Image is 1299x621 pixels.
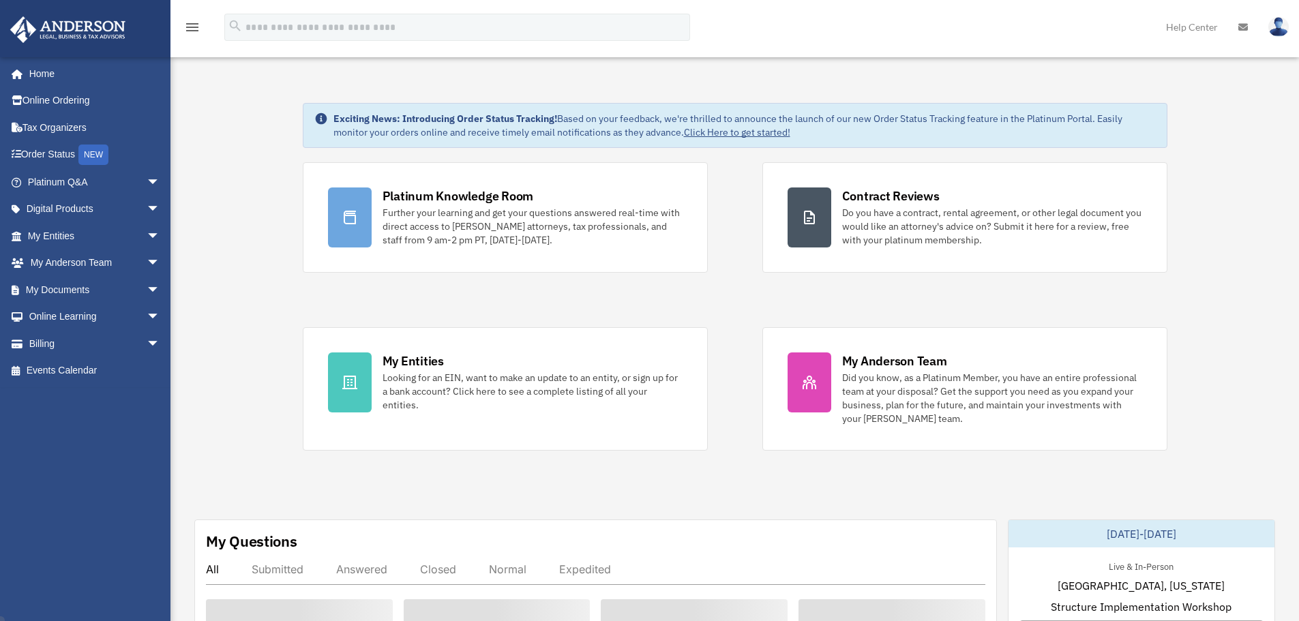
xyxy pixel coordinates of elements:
a: Billingarrow_drop_down [10,330,181,357]
span: arrow_drop_down [147,249,174,277]
i: search [228,18,243,33]
a: My Anderson Teamarrow_drop_down [10,249,181,277]
a: Platinum Knowledge Room Further your learning and get your questions answered real-time with dire... [303,162,708,273]
span: arrow_drop_down [147,222,174,250]
span: arrow_drop_down [147,196,174,224]
span: arrow_drop_down [147,330,174,358]
i: menu [184,19,200,35]
div: Based on your feedback, we're thrilled to announce the launch of our new Order Status Tracking fe... [333,112,1156,139]
div: Normal [489,562,526,576]
a: Order StatusNEW [10,141,181,169]
div: My Questions [206,531,297,551]
div: Live & In-Person [1098,558,1184,573]
div: All [206,562,219,576]
a: My Documentsarrow_drop_down [10,276,181,303]
span: [GEOGRAPHIC_DATA], [US_STATE] [1058,577,1225,594]
a: Online Learningarrow_drop_down [10,303,181,331]
span: Structure Implementation Workshop [1051,599,1231,615]
div: My Anderson Team [842,352,947,369]
div: Further your learning and get your questions answered real-time with direct access to [PERSON_NAM... [383,206,683,247]
div: Did you know, as a Platinum Member, you have an entire professional team at your disposal? Get th... [842,371,1142,425]
a: Events Calendar [10,357,181,384]
div: Closed [420,562,456,576]
a: Home [10,60,174,87]
div: Contract Reviews [842,187,940,205]
a: My Entitiesarrow_drop_down [10,222,181,249]
a: Digital Productsarrow_drop_down [10,196,181,223]
a: Click Here to get started! [684,126,790,138]
span: arrow_drop_down [147,276,174,304]
div: Submitted [252,562,303,576]
div: Expedited [559,562,611,576]
a: Contract Reviews Do you have a contract, rental agreement, or other legal document you would like... [762,162,1167,273]
img: User Pic [1268,17,1289,37]
div: Answered [336,562,387,576]
span: arrow_drop_down [147,168,174,196]
a: menu [184,24,200,35]
a: Online Ordering [10,87,181,115]
div: Do you have a contract, rental agreement, or other legal document you would like an attorney's ad... [842,206,1142,247]
a: Platinum Q&Aarrow_drop_down [10,168,181,196]
div: [DATE]-[DATE] [1009,520,1274,547]
div: Looking for an EIN, want to make an update to an entity, or sign up for a bank account? Click her... [383,371,683,412]
strong: Exciting News: Introducing Order Status Tracking! [333,112,557,125]
a: Tax Organizers [10,114,181,141]
div: Platinum Knowledge Room [383,187,534,205]
img: Anderson Advisors Platinum Portal [6,16,130,43]
div: My Entities [383,352,444,369]
div: NEW [78,145,108,165]
a: My Entities Looking for an EIN, want to make an update to an entity, or sign up for a bank accoun... [303,327,708,451]
a: My Anderson Team Did you know, as a Platinum Member, you have an entire professional team at your... [762,327,1167,451]
span: arrow_drop_down [147,303,174,331]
